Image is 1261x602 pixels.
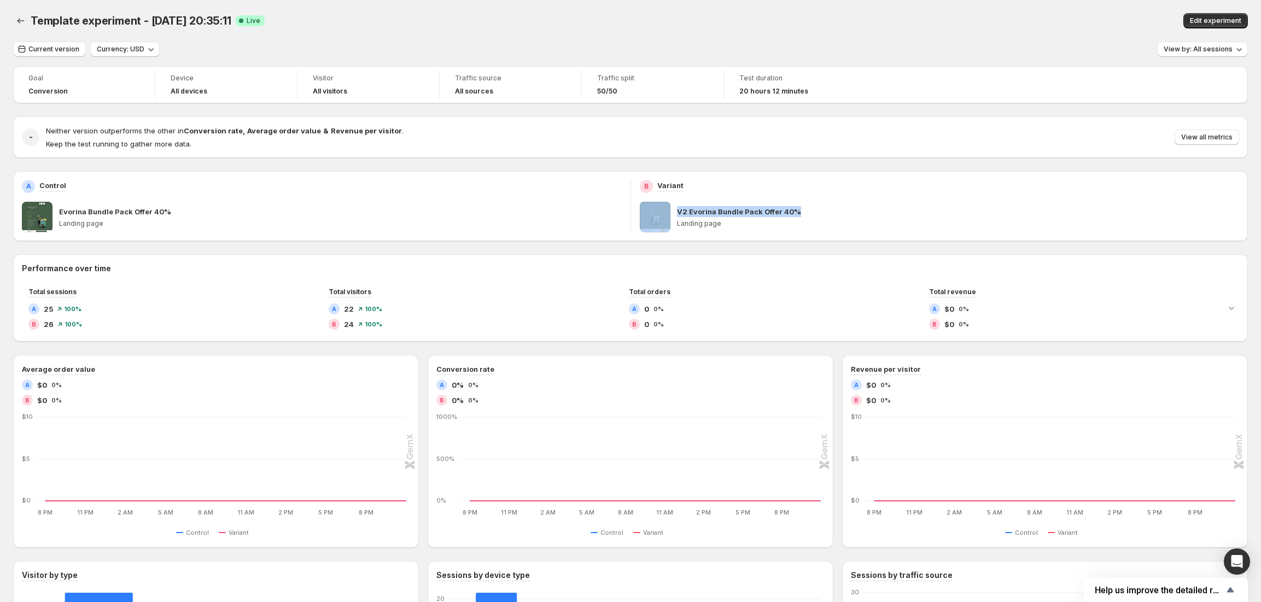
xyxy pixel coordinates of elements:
span: 0% [880,397,891,404]
h3: Revenue per visitor [851,364,921,375]
p: Control [39,180,66,191]
text: 11 PM [77,509,94,516]
h2: A [32,306,36,312]
h2: B [854,397,859,404]
text: 2 AM [540,509,556,516]
span: Visitor [313,74,424,83]
span: Currency: USD [97,45,144,54]
span: Template experiment - [DATE] 20:35:11 [31,14,231,27]
h4: All visitors [313,87,347,96]
span: 100% [65,321,82,328]
span: Total sessions [28,288,77,296]
button: Current version [13,42,86,57]
a: Traffic split50/50 [597,73,708,97]
span: 0% [959,321,969,328]
text: 5 AM [579,509,594,516]
span: Total visitors [329,288,371,296]
span: 0% [51,382,62,388]
span: 0% [653,321,664,328]
h2: A [854,382,859,388]
text: 5 PM [735,509,750,516]
span: $0 [944,303,954,314]
h3: Average order value [22,364,95,375]
p: Variant [657,180,684,191]
span: Conversion [28,87,68,96]
button: Control [176,526,213,539]
span: Edit experiment [1190,16,1241,25]
span: 0% [452,395,464,406]
span: Variant [643,528,663,537]
span: 0% [468,397,478,404]
h2: B [332,321,336,328]
h2: A [632,306,637,312]
h2: - [29,132,33,143]
span: Traffic source [455,74,566,83]
span: 0 [644,303,649,314]
text: 2 PM [696,509,711,516]
text: 11 AM [237,509,254,516]
span: 100% [365,306,382,312]
text: 8 PM [1188,509,1202,516]
span: Traffic split [597,74,708,83]
h2: A [332,306,336,312]
h2: Performance over time [22,263,1239,274]
span: 0% [959,306,969,312]
span: View all metrics [1181,133,1233,142]
text: 11 PM [906,509,923,516]
img: V2 Evorina Bundle Pack Offer 40% [640,202,670,232]
h2: B [32,321,36,328]
span: 0% [880,382,891,388]
button: Control [1005,526,1042,539]
span: 100% [64,306,81,312]
span: Current version [28,45,79,54]
text: 30 [851,588,859,596]
span: Test duration [739,74,851,83]
text: 2 AM [947,509,962,516]
h3: Sessions by traffic source [851,570,953,581]
text: $10 [851,413,862,420]
a: GoalConversion [28,73,139,97]
h2: B [440,397,444,404]
text: 11 AM [1066,509,1083,516]
span: 50/50 [597,87,617,96]
span: Control [1015,528,1038,537]
span: Device [171,74,282,83]
span: 24 [344,319,354,330]
span: $0 [37,395,47,406]
button: Variant [633,526,668,539]
text: 2 PM [278,509,293,516]
h2: B [932,321,937,328]
span: 0% [653,306,664,312]
text: 0% [436,496,446,504]
text: 8 AM [1027,509,1042,516]
span: $0 [866,379,876,390]
img: Evorina Bundle Pack Offer 40% [22,202,52,232]
text: $0 [851,496,860,504]
span: Total revenue [929,288,976,296]
h3: Sessions by device type [436,570,530,581]
h2: A [440,382,444,388]
p: Evorina Bundle Pack Offer 40% [59,206,171,217]
text: 2 PM [1107,509,1122,516]
text: 8 PM [38,509,52,516]
button: Back [13,13,28,28]
span: 26 [44,319,54,330]
text: 11 AM [656,509,673,516]
text: 1000% [436,413,457,420]
strong: & [323,126,329,135]
span: Goal [28,74,139,83]
text: 5 AM [987,509,1002,516]
span: Neither version outperforms the other in . [46,126,404,135]
button: Control [591,526,628,539]
button: Expand chart [1224,300,1239,315]
a: DeviceAll devices [171,73,282,97]
text: 5 AM [158,509,173,516]
p: Landing page [677,219,1240,228]
text: 8 PM [463,509,477,516]
text: 11 PM [501,509,517,516]
strong: Average order value [247,126,321,135]
button: View by: All sessions [1157,42,1248,57]
text: 8 AM [618,509,633,516]
span: 20 hours 12 minutes [739,87,808,96]
h2: A [26,182,31,191]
